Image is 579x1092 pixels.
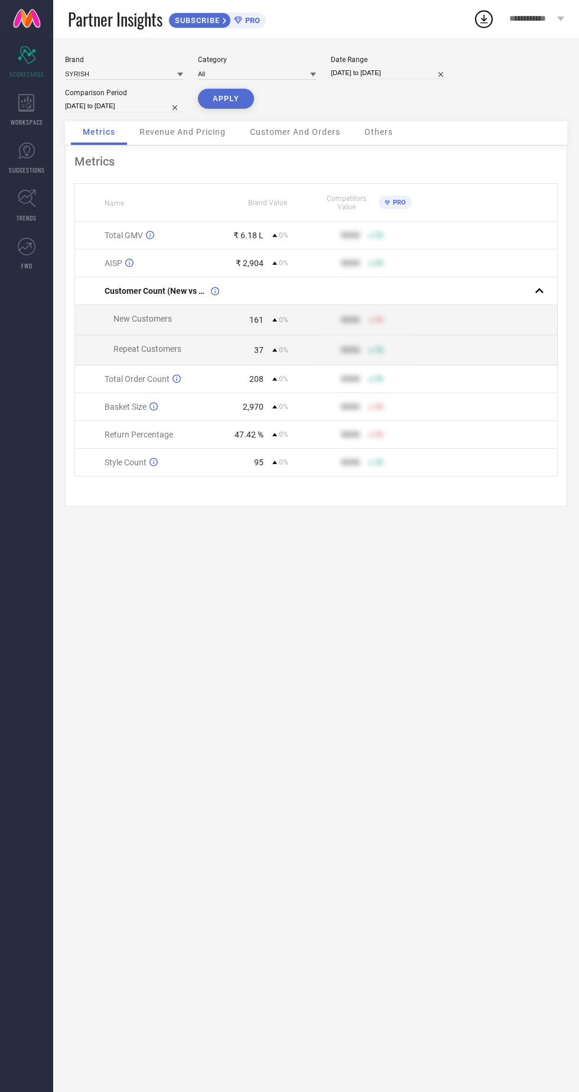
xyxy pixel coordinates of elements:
span: Total GMV [105,231,143,240]
span: 50 [375,231,383,239]
input: Select date range [331,67,449,79]
span: 0% [279,403,288,411]
span: New Customers [113,314,172,323]
div: Date Range [331,56,449,64]
span: PRO [390,199,406,206]
span: Basket Size [105,402,147,411]
input: Select comparison period [65,100,183,112]
button: APPLY [198,89,254,109]
div: Open download list [473,8,495,30]
span: Repeat Customers [113,344,181,354]
span: 50 [375,458,383,466]
span: Brand Value [248,199,287,207]
div: 9999 [341,458,360,467]
div: 9999 [341,345,360,355]
span: Partner Insights [68,7,162,31]
span: WORKSPACE [11,118,43,127]
span: Revenue And Pricing [139,127,226,137]
span: Competitors Value [317,195,376,211]
div: 9999 [341,258,360,268]
a: SUBSCRIBEPRO [168,9,266,28]
div: 9999 [341,430,360,439]
span: 0% [279,346,288,354]
span: Return Percentage [105,430,173,439]
span: Customer Count (New vs Repeat) [105,286,208,296]
span: 50 [375,375,383,383]
div: ₹ 6.18 L [233,231,264,240]
div: Category [198,56,316,64]
span: 50 [375,430,383,439]
span: SUBSCRIBE [169,16,223,25]
span: 0% [279,259,288,267]
span: 50 [375,316,383,324]
div: ₹ 2,904 [236,258,264,268]
div: Metrics [74,154,558,169]
div: 9999 [341,402,360,411]
div: Brand [65,56,183,64]
span: AISP [105,258,122,268]
span: 0% [279,458,288,466]
span: 50 [375,346,383,354]
span: 50 [375,259,383,267]
span: Others [365,127,393,137]
div: 47.42 % [235,430,264,439]
span: TRENDS [17,213,37,222]
span: Name [105,199,124,208]
span: 0% [279,316,288,324]
span: SCORECARDS [9,70,44,79]
div: Comparison Period [65,89,183,97]
div: 9999 [341,315,360,325]
span: Customer And Orders [250,127,340,137]
div: 37 [254,345,264,355]
span: Total Order Count [105,374,170,384]
div: 9999 [341,231,360,240]
div: 95 [254,458,264,467]
span: 0% [279,375,288,383]
div: 208 [249,374,264,384]
span: 0% [279,231,288,239]
span: Metrics [83,127,115,137]
span: 50 [375,403,383,411]
div: 9999 [341,374,360,384]
span: SUGGESTIONS [9,166,45,174]
span: PRO [242,16,260,25]
span: 0% [279,430,288,439]
span: FWD [21,261,32,270]
div: 2,970 [243,402,264,411]
div: 161 [249,315,264,325]
span: Style Count [105,458,147,467]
